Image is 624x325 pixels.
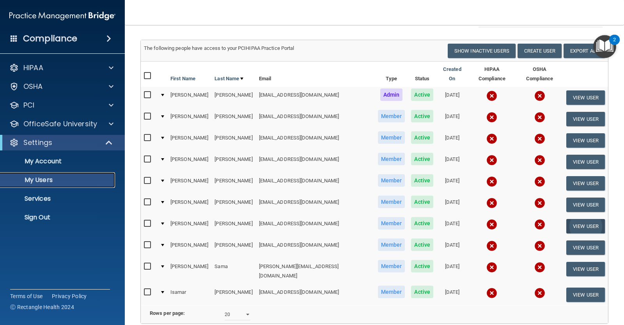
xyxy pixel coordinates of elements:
button: View User [566,240,605,255]
b: Rows per page: [150,310,185,316]
td: Isamar [167,284,211,305]
img: cross.ca9f0e7f.svg [486,240,497,251]
span: Active [411,110,433,122]
td: [EMAIL_ADDRESS][DOMAIN_NAME] [256,151,375,173]
a: Terms of Use [10,292,43,300]
td: [DATE] [436,237,468,258]
td: [PERSON_NAME] [167,237,211,258]
p: Settings [23,138,52,147]
span: Active [411,286,433,298]
img: cross.ca9f0e7f.svg [534,288,545,299]
img: cross.ca9f0e7f.svg [486,288,497,299]
img: cross.ca9f0e7f.svg [486,112,497,123]
a: Settings [9,138,113,147]
a: PCI [9,101,113,110]
span: Member [378,196,405,208]
img: cross.ca9f0e7f.svg [534,262,545,273]
button: View User [566,176,605,191]
span: Active [411,238,433,251]
td: [PERSON_NAME] [167,130,211,151]
td: [DATE] [436,215,468,237]
span: Active [411,88,433,101]
td: [EMAIL_ADDRESS][DOMAIN_NAME] [256,237,375,258]
div: 2 [613,40,616,50]
td: [EMAIL_ADDRESS][DOMAIN_NAME] [256,108,375,130]
td: [EMAIL_ADDRESS][DOMAIN_NAME] [256,87,375,108]
a: Last Name [214,74,243,83]
span: Member [378,131,405,144]
button: Open Resource Center, 2 new notifications [593,35,616,58]
img: cross.ca9f0e7f.svg [486,155,497,166]
a: Privacy Policy [52,292,87,300]
a: Created On [440,65,465,83]
p: PCI [23,101,34,110]
button: View User [566,198,605,212]
p: My Users [5,176,112,184]
td: [EMAIL_ADDRESS][DOMAIN_NAME] [256,215,375,237]
img: cross.ca9f0e7f.svg [486,219,497,230]
span: Member [378,153,405,165]
td: [PERSON_NAME] [211,215,255,237]
th: Email [256,62,375,87]
button: View User [566,90,605,105]
span: Member [378,110,405,122]
td: [PERSON_NAME] [167,151,211,173]
td: [EMAIL_ADDRESS][DOMAIN_NAME] [256,130,375,151]
img: cross.ca9f0e7f.svg [486,176,497,187]
td: [PERSON_NAME][EMAIL_ADDRESS][DOMAIN_NAME] [256,258,375,284]
p: HIPAA [23,63,43,72]
td: [EMAIL_ADDRESS][DOMAIN_NAME] [256,194,375,215]
td: [PERSON_NAME] [211,108,255,130]
a: Export All [564,44,605,58]
img: cross.ca9f0e7f.svg [486,133,497,144]
img: PMB logo [9,8,115,24]
button: View User [566,288,605,302]
td: Sama [211,258,255,284]
button: Show Inactive Users [448,44,516,58]
td: [PERSON_NAME] [211,194,255,215]
td: [PERSON_NAME] [211,284,255,305]
span: Active [411,153,433,165]
span: Member [378,286,405,298]
span: Ⓒ Rectangle Health 2024 [10,303,74,311]
img: cross.ca9f0e7f.svg [534,155,545,166]
th: HIPAA Compliance [468,62,516,87]
img: cross.ca9f0e7f.svg [486,262,497,273]
th: Status [408,62,436,87]
p: My Account [5,157,112,165]
a: HIPAA [9,63,113,72]
td: [PERSON_NAME] [211,173,255,194]
span: Active [411,131,433,144]
a: First Name [170,74,195,83]
td: [EMAIL_ADDRESS][DOMAIN_NAME] [256,284,375,305]
td: [PERSON_NAME] [167,108,211,130]
span: Member [378,260,405,272]
th: OSHA Compliance [516,62,563,87]
button: Create User [518,44,562,58]
button: View User [566,219,605,233]
img: cross.ca9f0e7f.svg [486,90,497,101]
td: [DATE] [436,284,468,305]
td: [PERSON_NAME] [211,130,255,151]
td: [PERSON_NAME] [211,237,255,258]
button: View User [566,155,605,169]
p: OfficeSafe University [23,119,97,129]
img: cross.ca9f0e7f.svg [534,133,545,144]
button: View User [566,262,605,276]
p: Sign Out [5,214,112,221]
span: Active [411,260,433,272]
a: OSHA [9,82,113,91]
span: Member [378,238,405,251]
span: Member [378,217,405,230]
td: [PERSON_NAME] [167,173,211,194]
td: [DATE] [436,108,468,130]
img: cross.ca9f0e7f.svg [534,90,545,101]
img: cross.ca9f0e7f.svg [534,176,545,187]
img: cross.ca9f0e7f.svg [486,198,497,208]
td: [PERSON_NAME] [167,258,211,284]
span: Member [378,174,405,187]
p: OSHA [23,82,43,91]
button: View User [566,133,605,148]
td: [DATE] [436,194,468,215]
span: The following people have access to your PCIHIPAA Practice Portal [144,45,294,51]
